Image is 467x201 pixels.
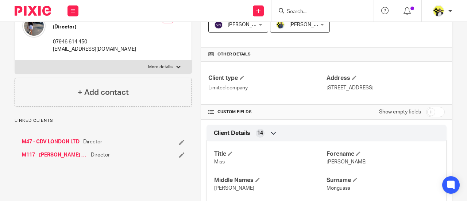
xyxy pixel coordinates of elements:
span: Miss [214,159,225,165]
span: Monguasa [327,186,350,191]
h4: Middle Names [214,177,327,184]
span: Director [83,138,102,146]
p: [EMAIL_ADDRESS][DOMAIN_NAME] [53,46,141,53]
p: [STREET_ADDRESS] [327,84,445,92]
h4: Surname [327,177,439,184]
span: [PERSON_NAME] [327,159,367,165]
span: 14 [257,130,263,137]
label: Show empty fields [379,108,421,116]
h4: Title [214,150,327,158]
p: 07946 614 450 [53,38,141,46]
span: Director [91,151,110,159]
span: Client Details [214,130,250,137]
img: Dennis-Starbridge.jpg [276,20,285,29]
h4: + Add contact [78,87,129,98]
h4: CUSTOM FIELDS [208,109,327,115]
h4: Address [327,74,445,82]
h4: Forename [327,150,439,158]
span: [PERSON_NAME] [289,22,329,27]
h4: Client type [208,74,327,82]
h5: (Director) [53,23,141,31]
img: svg%3E [214,20,223,29]
p: More details [148,64,173,70]
img: Pixie [15,6,51,16]
a: M117 - [PERSON_NAME] MONGUASA [22,151,87,159]
span: Other details [217,51,251,57]
a: M47 - CDV LONDON LTD [22,138,80,146]
img: Carine-Starbridge.jpg [433,5,444,17]
p: Linked clients [15,118,192,124]
input: Search [286,9,352,15]
img: Nakeitha%20Monguasa.png [22,14,46,38]
span: [PERSON_NAME] [228,22,268,27]
p: Limited company [208,84,327,92]
span: [PERSON_NAME] [214,186,254,191]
